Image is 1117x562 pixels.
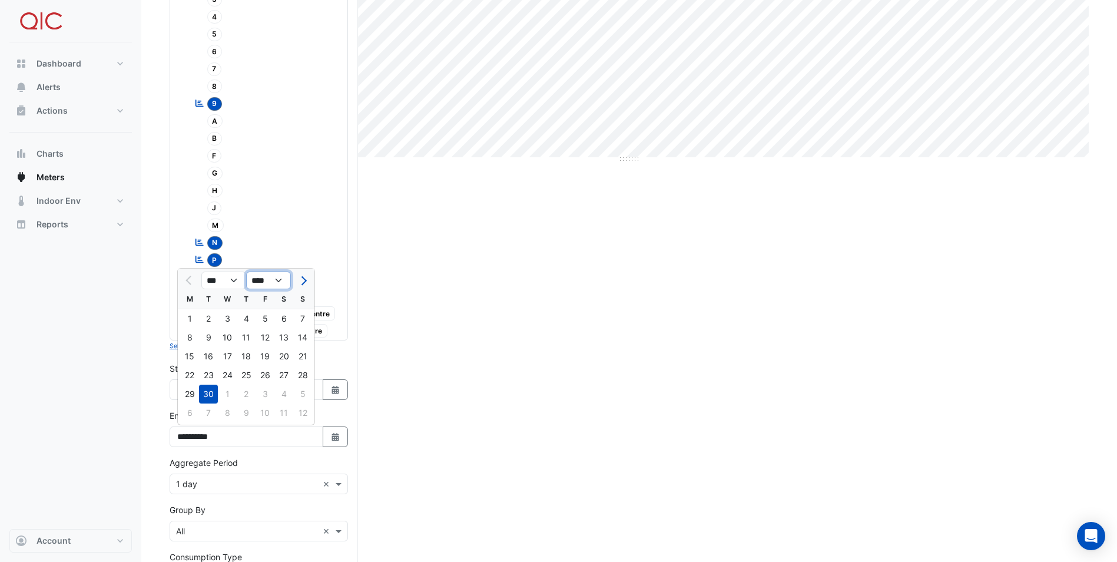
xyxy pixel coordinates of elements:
div: 3 [218,309,237,328]
span: Clear [323,478,333,490]
button: Next month [296,271,310,290]
button: Dashboard [9,52,132,75]
div: Open Intercom Messenger [1077,522,1105,550]
div: Sunday, May 12, 2024 [293,404,312,422]
div: 29 [180,385,199,404]
div: 20 [274,347,293,366]
div: 21 [293,347,312,366]
div: Tuesday, April 9, 2024 [199,328,218,347]
div: 9 [237,404,256,422]
div: Thursday, April 11, 2024 [237,328,256,347]
label: Aggregate Period [170,457,238,469]
fa-icon: Reportable [194,98,205,108]
fa-icon: Select Date [330,432,341,442]
div: F [256,290,274,309]
span: Indoor Env [37,195,81,207]
div: Tuesday, April 16, 2024 [199,347,218,366]
div: Thursday, May 9, 2024 [237,404,256,422]
span: 8 [207,80,223,93]
div: 8 [180,328,199,347]
div: 10 [218,328,237,347]
div: 10 [256,404,274,422]
span: J [207,201,222,215]
div: 7 [199,404,218,422]
div: 4 [274,385,293,404]
div: Friday, April 19, 2024 [256,347,274,366]
div: 6 [274,309,293,328]
div: M [180,290,199,309]
small: Select Reportable [170,342,223,350]
button: Actions [9,99,132,123]
div: 30 [199,385,218,404]
span: Alerts [37,81,61,93]
div: Wednesday, April 3, 2024 [218,309,237,328]
div: 12 [256,328,274,347]
app-icon: Reports [15,219,27,230]
div: 23 [199,366,218,385]
app-icon: Charts [15,148,27,160]
div: 22 [180,366,199,385]
label: Start Date [170,362,209,375]
div: Thursday, April 4, 2024 [237,309,256,328]
div: Tuesday, April 30, 2024 [199,385,218,404]
div: 3 [256,385,274,404]
span: 7 [207,62,222,76]
div: 11 [237,328,256,347]
div: Thursday, April 18, 2024 [237,347,256,366]
div: Friday, April 5, 2024 [256,309,274,328]
div: S [293,290,312,309]
div: Friday, April 12, 2024 [256,328,274,347]
div: T [237,290,256,309]
div: Sunday, May 5, 2024 [293,385,312,404]
div: 15 [180,347,199,366]
div: 2 [237,385,256,404]
span: 9 [207,97,223,111]
div: Friday, April 26, 2024 [256,366,274,385]
div: 2 [199,309,218,328]
span: H [207,184,223,197]
div: 13 [274,328,293,347]
div: Thursday, April 25, 2024 [237,366,256,385]
div: Friday, May 3, 2024 [256,385,274,404]
div: 5 [256,309,274,328]
div: 7 [293,309,312,328]
button: Meters [9,166,132,189]
button: Account [9,529,132,553]
span: Actions [37,105,68,117]
app-icon: Actions [15,105,27,117]
fa-icon: Select Date [330,385,341,395]
span: Reports [37,219,68,230]
div: 6 [180,404,199,422]
fa-icon: Reportable [194,254,205,265]
span: P [207,253,223,267]
div: Tuesday, May 7, 2024 [199,404,218,422]
select: Select month [201,272,246,289]
div: 8 [218,404,237,422]
div: W [218,290,237,309]
div: Monday, April 29, 2024 [180,385,199,404]
div: Monday, April 8, 2024 [180,328,199,347]
div: 11 [274,404,293,422]
div: Tuesday, April 23, 2024 [199,366,218,385]
div: Saturday, April 6, 2024 [274,309,293,328]
span: Dashboard [37,58,81,70]
div: 14 [293,328,312,347]
div: Wednesday, April 10, 2024 [218,328,237,347]
div: Friday, May 10, 2024 [256,404,274,422]
select: Select year [246,272,291,289]
span: Clear [323,525,333,537]
span: N [207,236,223,250]
fa-icon: Reportable [194,237,205,247]
app-icon: Indoor Env [15,195,27,207]
div: S [274,290,293,309]
div: 9 [199,328,218,347]
img: Company Logo [14,9,67,33]
label: End Date [170,409,205,422]
div: 12 [293,404,312,422]
div: Saturday, April 20, 2024 [274,347,293,366]
span: G [207,167,223,180]
span: 6 [207,45,223,58]
span: F [207,149,222,163]
div: Monday, May 6, 2024 [180,404,199,422]
span: Account [37,535,71,547]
